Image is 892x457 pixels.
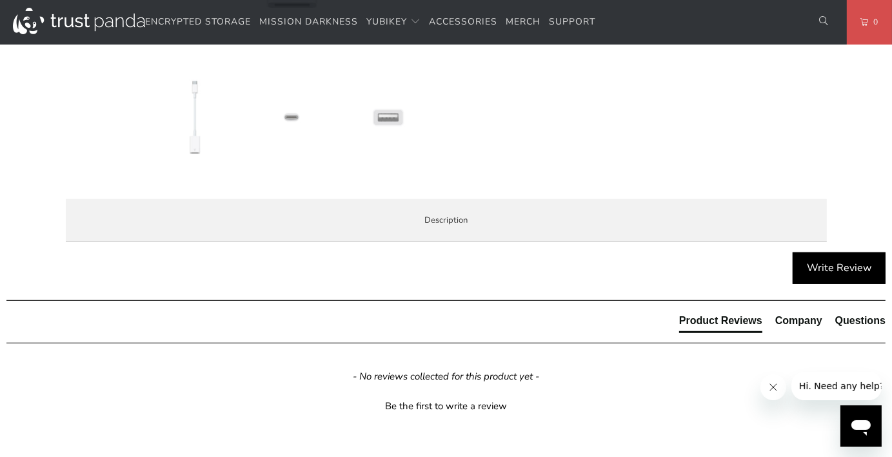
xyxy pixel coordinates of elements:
iframe: Close message [760,374,786,400]
a: Encrypted Storage [145,7,251,37]
img: Trust Panda Australia [13,8,145,34]
label: Description [66,199,827,242]
span: 0 [868,15,878,29]
img: Apple USB-C to USB Adapter [343,72,433,163]
span: Encrypted Storage [145,15,251,28]
iframe: Message from company [791,372,882,400]
em: - No reviews collected for this product yet - [353,370,539,383]
span: Accessories [429,15,497,28]
a: Mission Darkness [259,7,358,37]
span: Hi. Need any help? [8,9,93,19]
div: Be the first to write a review [6,396,886,413]
div: Product Reviews [679,314,762,328]
a: Merch [506,7,540,37]
div: Write Review [793,252,886,285]
div: Reviews Tabs [679,314,886,340]
span: YubiKey [366,15,407,28]
div: Be the first to write a review [385,400,507,413]
span: Support [549,15,595,28]
img: Apple USB-C to USB Adapter [149,72,239,163]
a: Accessories [429,7,497,37]
summary: YubiKey [366,7,421,37]
span: Merch [506,15,540,28]
nav: Translation missing: en.navigation.header.main_nav [145,7,595,37]
img: Apple USB-C to USB Adapter [246,72,336,163]
a: Support [549,7,595,37]
div: Company [775,314,822,328]
div: Questions [835,314,886,328]
span: Mission Darkness [259,15,358,28]
iframe: Button to launch messaging window [840,405,882,447]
